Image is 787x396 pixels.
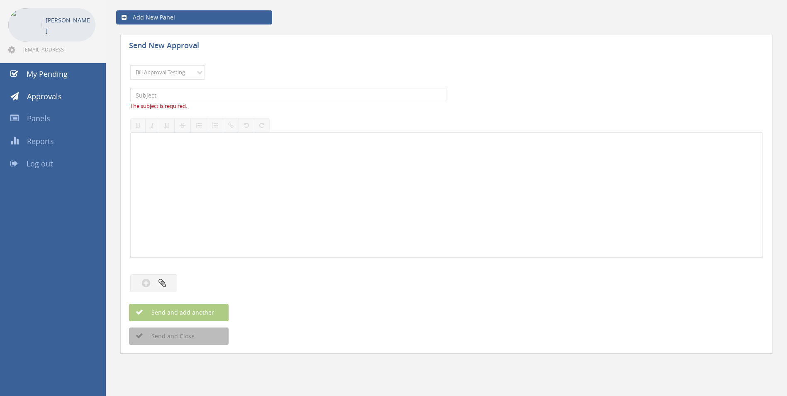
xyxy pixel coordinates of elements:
[27,159,53,169] span: Log out
[207,118,223,132] button: Ordered List
[27,113,50,123] span: Panels
[46,15,91,36] p: [PERSON_NAME]
[130,118,146,132] button: Bold
[129,304,229,321] button: Send and add another
[254,118,270,132] button: Redo
[116,10,272,24] a: Add New Panel
[130,88,446,102] input: Subject
[27,91,62,101] span: Approvals
[145,118,159,132] button: Italic
[27,69,68,79] span: My Pending
[174,118,191,132] button: Strikethrough
[23,46,94,53] span: [EMAIL_ADDRESS][PERSON_NAME][DOMAIN_NAME]
[130,102,763,110] div: The subject is required.
[129,328,229,345] button: Send and Close
[239,118,254,132] button: Undo
[134,308,214,316] span: Send and add another
[159,118,175,132] button: Underline
[190,118,207,132] button: Unordered List
[129,42,274,52] h5: Send New Approval
[223,118,239,132] button: Insert / edit link
[27,136,54,146] span: Reports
